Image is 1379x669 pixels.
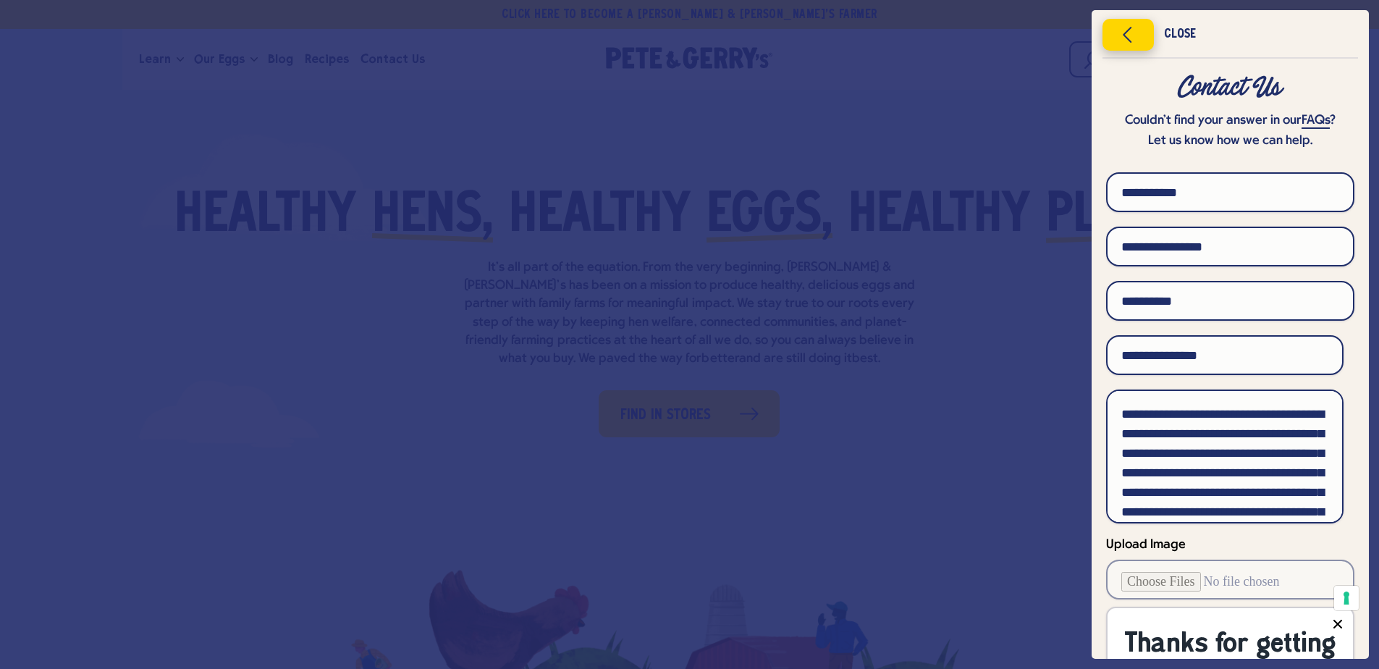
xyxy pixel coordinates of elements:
[1106,538,1186,552] span: Upload Image
[1334,586,1359,610] button: Your consent preferences for tracking technologies
[1302,114,1330,129] a: FAQs
[1164,30,1196,40] div: Close
[1106,75,1354,101] div: Contact Us
[1106,131,1354,151] p: Let us know how we can help.
[1106,111,1354,131] p: Couldn’t find your answer in our ?
[1102,19,1154,51] button: Close menu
